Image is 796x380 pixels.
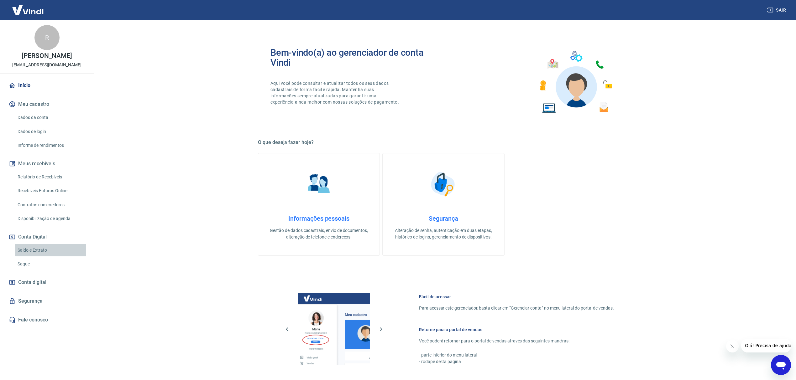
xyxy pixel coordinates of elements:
h4: Segurança [393,215,494,222]
a: Dados da conta [15,111,86,124]
a: Início [8,79,86,92]
p: Aqui você pode consultar e atualizar todos os seus dados cadastrais de forma fácil e rápida. Mant... [270,80,400,105]
p: Gestão de dados cadastrais, envio de documentos, alteração de telefone e endereços. [268,227,369,240]
a: SegurançaSegurançaAlteração de senha, autenticação em duas etapas, histórico de logins, gerenciam... [382,153,504,256]
p: Você poderá retornar para o portal de vendas através das seguintes maneiras: [419,338,614,344]
img: Segurança [428,168,459,200]
a: Recebíveis Futuros Online [15,184,86,197]
p: - rodapé desta página [419,358,614,365]
h6: Retorne para o portal de vendas [419,326,614,333]
a: Segurança [8,294,86,308]
a: Informe de rendimentos [15,139,86,152]
iframe: Mensagem da empresa [741,339,791,352]
img: Imagem de um avatar masculino com diversos icones exemplificando as funcionalidades do gerenciado... [534,48,616,117]
a: Relatório de Recebíveis [15,171,86,183]
h2: Bem-vindo(a) ao gerenciador de conta Vindi [270,48,443,68]
a: Disponibilização de agenda [15,212,86,225]
button: Meus recebíveis [8,157,86,171]
span: Conta digital [18,278,46,287]
img: Imagem da dashboard mostrando o botão de gerenciar conta na sidebar no lado esquerdo [298,293,370,365]
a: Saldo e Extrato [15,244,86,257]
span: Olá! Precisa de ajuda? [4,4,53,9]
a: Fale conosco [8,313,86,327]
button: Sair [766,4,788,16]
h6: Fácil de acessar [419,294,614,300]
p: Alteração de senha, autenticação em duas etapas, histórico de logins, gerenciamento de dispositivos. [393,227,494,240]
a: Dados de login [15,125,86,138]
p: Para acessar este gerenciador, basta clicar em “Gerenciar conta” no menu lateral do portal de ven... [419,305,614,311]
h4: Informações pessoais [268,215,369,222]
div: R [34,25,60,50]
iframe: Botão para abrir a janela de mensagens [771,355,791,375]
a: Saque [15,258,86,270]
iframe: Fechar mensagem [726,340,739,352]
a: Conta digital [8,275,86,289]
a: Contratos com credores [15,198,86,211]
p: [PERSON_NAME] [22,53,72,59]
button: Conta Digital [8,230,86,244]
p: [EMAIL_ADDRESS][DOMAIN_NAME] [12,62,81,68]
h5: O que deseja fazer hoje? [258,139,629,146]
p: - parte inferior do menu lateral [419,352,614,358]
button: Meu cadastro [8,97,86,111]
img: Informações pessoais [303,168,335,200]
a: Informações pessoaisInformações pessoaisGestão de dados cadastrais, envio de documentos, alteraçã... [258,153,380,256]
img: Vindi [8,0,48,19]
